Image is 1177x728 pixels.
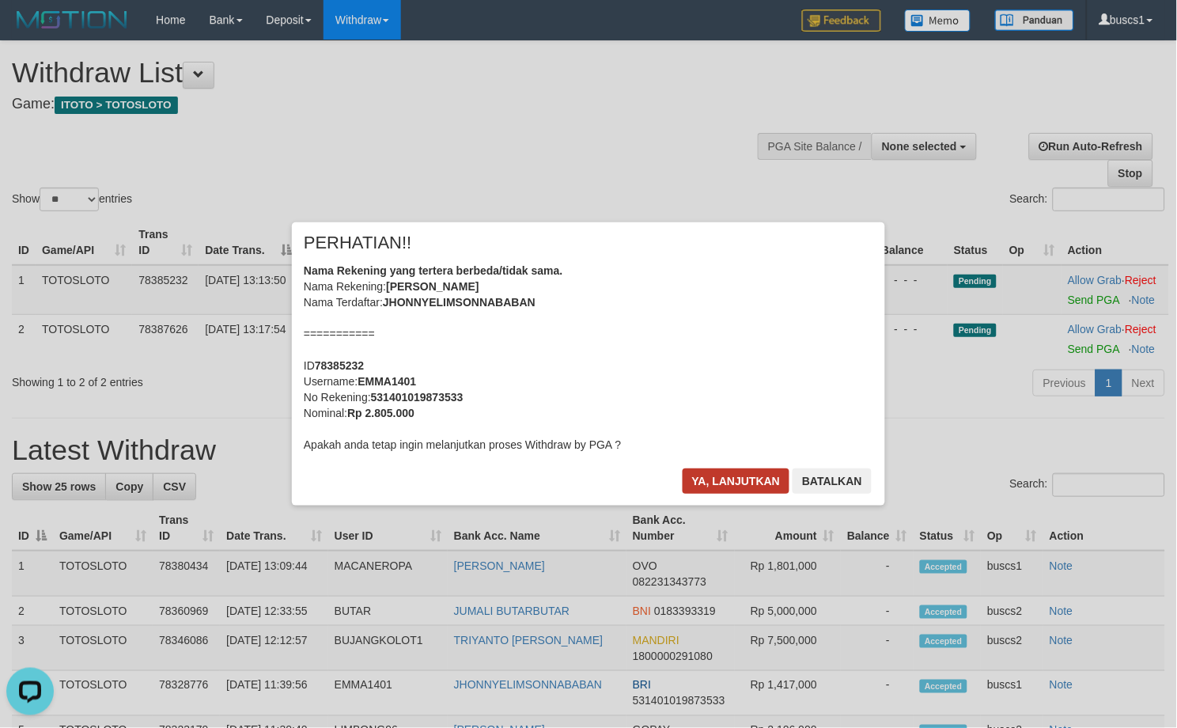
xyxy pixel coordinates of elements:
b: JHONNYELIMSONNABABAN [383,296,536,309]
b: [PERSON_NAME] [386,280,479,293]
button: Batalkan [793,468,872,494]
b: Rp 2.805.000 [347,407,414,419]
div: Nama Rekening: Nama Terdaftar: =========== ID Username: No Rekening: Nominal: Apakah anda tetap i... [304,263,873,453]
b: 78385232 [315,359,364,372]
b: Nama Rekening yang tertera berbeda/tidak sama. [304,264,563,277]
b: 531401019873533 [371,391,464,404]
button: Open LiveChat chat widget [6,6,54,54]
button: Ya, lanjutkan [683,468,790,494]
b: EMMA1401 [358,375,416,388]
span: PERHATIAN!! [304,235,412,251]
